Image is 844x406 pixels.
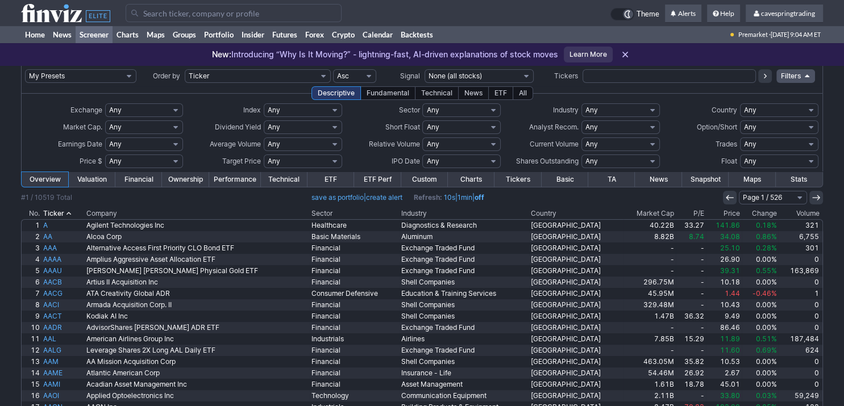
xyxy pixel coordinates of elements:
a: AADR [41,322,85,333]
a: 1.47B [623,311,676,322]
a: 26.92 [676,367,706,379]
a: 7 [22,288,41,299]
a: 40.22B [623,220,676,231]
a: AdvisorShares [PERSON_NAME] ADR ETF [85,322,310,333]
span: 0.03% [755,391,776,400]
a: 6,755 [778,231,822,242]
a: 4 [22,254,41,265]
a: AAAA [41,254,85,265]
a: 0.51% [742,333,778,345]
a: 0 [778,277,822,288]
a: 0.18% [742,220,778,231]
a: [GEOGRAPHIC_DATA] [529,220,623,231]
a: 59,249 [778,390,822,401]
a: AACT [41,311,85,322]
a: [GEOGRAPHIC_DATA] [529,299,623,311]
a: - [676,345,706,356]
a: [GEOGRAPHIC_DATA] [529,367,623,379]
span: Signal [400,72,420,80]
a: Diagnostics & Research [400,220,529,231]
a: AAME [41,367,85,379]
a: 8.82B [623,231,676,242]
span: cavespringtrading [761,9,815,18]
a: Industrials [310,333,400,345]
span: Exchange [70,106,102,114]
a: AAA [41,242,85,254]
a: Artius II Acquisition Inc [85,277,310,288]
a: 3 [22,242,41,254]
span: Industry [553,106,579,114]
span: Short Float [385,123,419,131]
a: 16 [22,390,41,401]
a: American Airlines Group Inc [85,333,310,345]
a: 11.60 [706,345,742,356]
a: 0 [778,299,822,311]
a: 26.90 [706,254,742,265]
a: 18.78 [676,379,706,390]
a: 5 [22,265,41,277]
span: 8.74 [689,232,704,241]
span: Option/Short [697,123,737,131]
a: Crypto [328,26,359,43]
a: - [676,265,706,277]
a: Theme [610,8,659,20]
span: Earnings Date [58,140,102,148]
a: 0.69% [742,345,778,356]
a: Agilent Technologies Inc [85,220,310,231]
span: IPO Date [391,157,419,165]
a: 0 [778,356,822,367]
a: 1.61B [623,379,676,390]
a: 45.95M [623,288,676,299]
span: | | [414,192,484,203]
a: 0.00% [742,379,778,390]
a: 8.74 [676,231,706,242]
a: AAM [41,356,85,367]
a: Technical [261,172,307,187]
a: -0.46% [742,288,778,299]
a: AACI [41,299,85,311]
a: 8 [22,299,41,311]
a: 0 [778,311,822,322]
a: Atlantic American Corp [85,367,310,379]
a: Alcoa Corp [85,231,310,242]
span: Float [721,157,737,165]
span: Index [243,106,261,114]
a: Custom [401,172,448,187]
a: AA [41,231,85,242]
a: Maps [143,26,169,43]
a: Amplius Aggressive Asset Allocation ETF [85,254,310,265]
a: Groups [169,26,200,43]
a: Acadian Asset Management Inc [85,379,310,390]
a: Financial [310,356,400,367]
a: Shell Companies [400,311,529,322]
a: 0.28% [742,242,778,254]
a: [GEOGRAPHIC_DATA] [529,288,623,299]
span: -0.46% [752,289,776,298]
span: 0.55% [755,266,776,275]
a: 15 [22,379,41,390]
span: 0.86% [755,232,776,241]
a: 187,484 [778,333,822,345]
a: Armada Acquisition Corp. II [85,299,310,311]
th: Volume [778,208,823,219]
a: [GEOGRAPHIC_DATA] [529,322,623,333]
a: Financial [310,299,400,311]
a: [GEOGRAPHIC_DATA] [529,242,623,254]
a: AACB [41,277,85,288]
a: TA [588,172,635,187]
a: 34.08 [706,231,742,242]
a: 45.01 [706,379,742,390]
a: 10.18 [706,277,742,288]
a: - [676,299,706,311]
a: A [41,220,85,231]
th: P/E [676,208,706,219]
span: Country [712,106,737,114]
span: Relative Volume [368,140,419,148]
span: 0.28% [755,244,776,252]
a: 25.10 [706,242,742,254]
a: 0.00% [742,356,778,367]
a: AAAU [41,265,85,277]
a: Exchange Traded Fund [400,265,529,277]
a: 0 [778,379,822,390]
a: Home [21,26,49,43]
